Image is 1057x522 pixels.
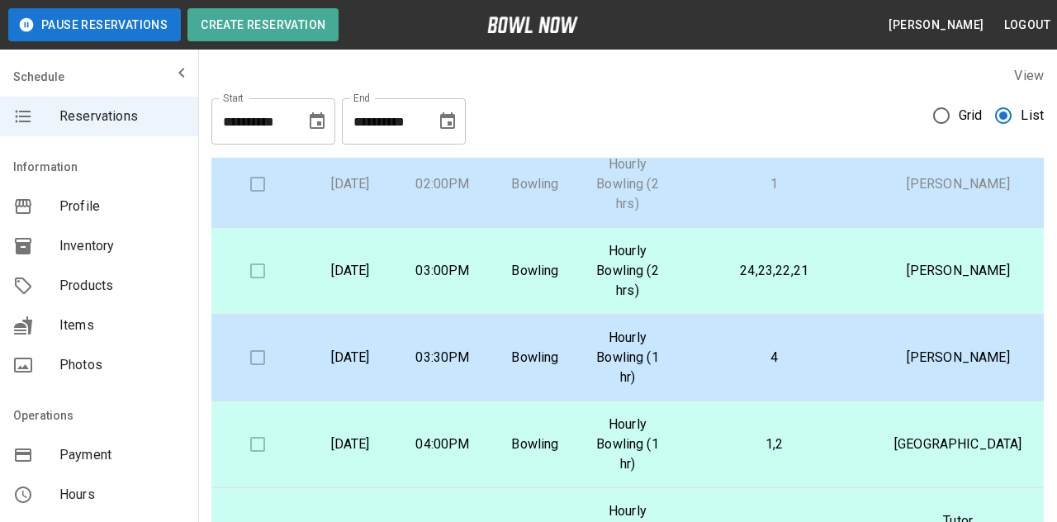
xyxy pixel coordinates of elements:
[487,17,578,33] img: logo
[595,154,661,214] p: Hourly Bowling (2 hrs)
[301,105,334,138] button: Choose date, selected date is Aug 17, 2025
[410,434,476,454] p: 04:00PM
[959,106,983,126] span: Grid
[410,261,476,281] p: 03:00PM
[687,348,861,368] p: 4
[59,276,185,296] span: Products
[187,8,339,41] button: Create Reservation
[59,107,185,126] span: Reservations
[317,348,383,368] p: [DATE]
[59,316,185,335] span: Items
[687,174,861,194] p: 1
[595,328,661,387] p: Hourly Bowling (1 hr)
[502,348,568,368] p: Bowling
[59,197,185,216] span: Profile
[687,434,861,454] p: 1,2
[8,8,181,41] button: Pause Reservations
[888,434,1028,454] p: [GEOGRAPHIC_DATA]
[59,355,185,375] span: Photos
[888,348,1028,368] p: [PERSON_NAME]
[595,241,661,301] p: Hourly Bowling (2 hrs)
[59,445,185,465] span: Payment
[431,105,464,138] button: Choose date, selected date is Sep 17, 2025
[687,261,861,281] p: 24,23,22,21
[59,485,185,505] span: Hours
[59,236,185,256] span: Inventory
[317,434,383,454] p: [DATE]
[888,174,1028,194] p: [PERSON_NAME]
[1014,68,1044,83] label: View
[1021,106,1044,126] span: List
[410,348,476,368] p: 03:30PM
[998,10,1057,40] button: Logout
[502,174,568,194] p: Bowling
[317,174,383,194] p: [DATE]
[502,434,568,454] p: Bowling
[317,261,383,281] p: [DATE]
[502,261,568,281] p: Bowling
[595,415,661,474] p: Hourly Bowling (1 hr)
[888,261,1028,281] p: [PERSON_NAME]
[882,10,990,40] button: [PERSON_NAME]
[410,174,476,194] p: 02:00PM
